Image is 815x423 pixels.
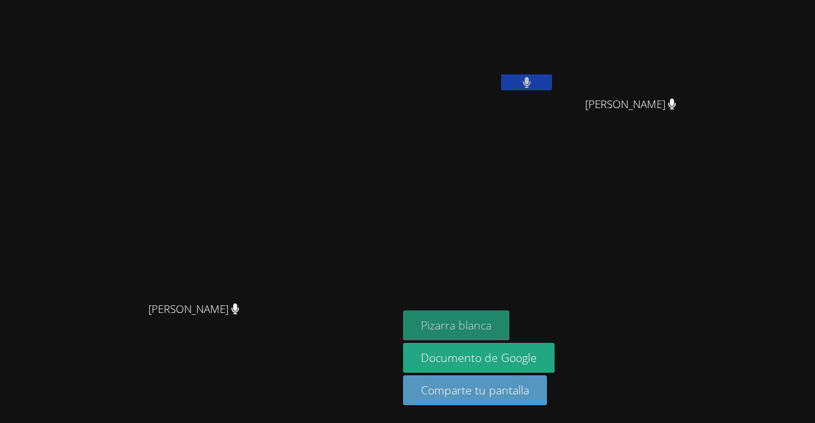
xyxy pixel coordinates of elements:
font: Documento de Google [421,350,537,365]
font: [PERSON_NAME] [585,97,665,111]
button: Pizarra blanca [403,310,509,340]
font: Pizarra blanca [421,317,492,333]
a: Documento de Google [403,343,555,373]
button: Comparte tu pantalla [403,375,547,405]
font: Comparte tu pantalla [421,382,529,398]
font: [PERSON_NAME] [148,302,229,316]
